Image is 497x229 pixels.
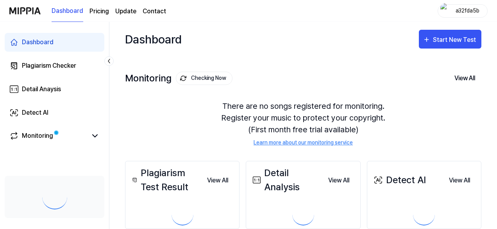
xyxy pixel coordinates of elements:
[254,139,353,147] a: Learn more about our monitoring service
[419,30,481,49] button: Start New Test
[176,72,232,85] button: Checking Now
[9,131,87,141] a: Monitoring
[22,85,61,94] div: Detail Anaysis
[201,173,234,188] button: View All
[22,108,48,117] div: Detect AI
[440,3,450,19] img: profile
[52,0,83,22] a: Dashboard
[115,7,136,16] a: Update
[22,61,76,70] div: Plagiarism Checker
[89,7,109,16] a: Pricing
[125,72,232,85] div: Monitoring
[438,4,488,18] button: profilea32fda5b
[5,103,104,122] a: Detect AI
[433,35,477,45] div: Start New Test
[452,6,483,15] div: a32fda5b
[5,56,104,75] a: Plagiarism Checker
[22,38,54,47] div: Dashboard
[22,131,53,141] div: Monitoring
[251,166,322,194] div: Detail Analysis
[143,7,166,16] a: Contact
[125,30,182,49] div: Dashboard
[372,173,426,187] div: Detect AI
[5,33,104,52] a: Dashboard
[443,173,476,188] button: View All
[130,166,201,194] div: Plagiarism Test Result
[448,70,481,87] button: View All
[5,80,104,99] a: Detail Anaysis
[125,91,481,156] div: There are no songs registered for monitoring. Register your music to protect your copyright. (Fir...
[322,173,356,188] button: View All
[180,75,186,81] img: monitoring Icon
